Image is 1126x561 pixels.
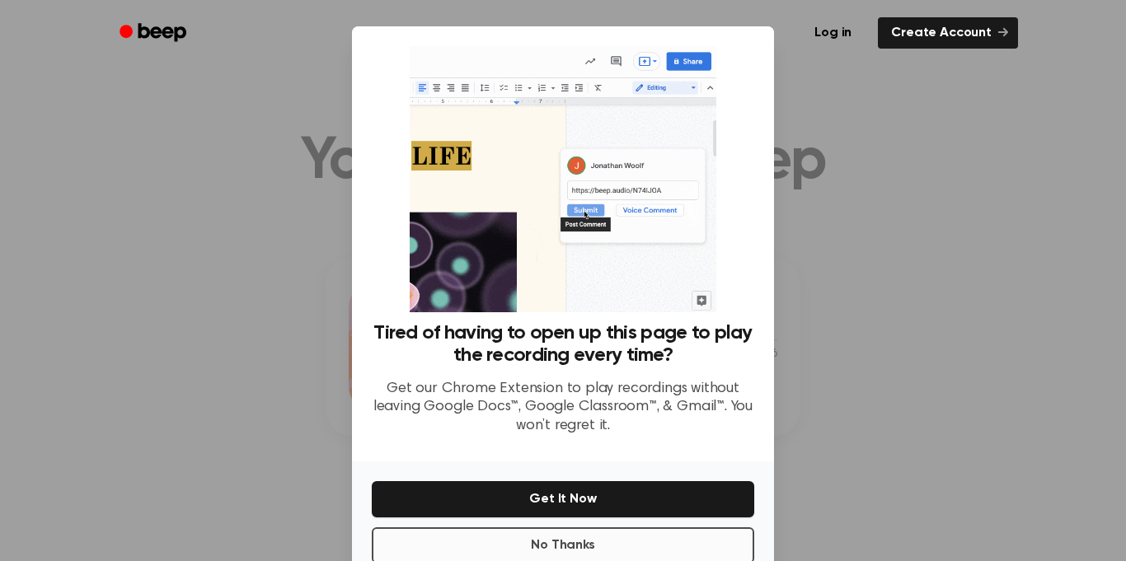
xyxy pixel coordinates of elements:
[372,481,754,517] button: Get It Now
[878,17,1018,49] a: Create Account
[372,322,754,367] h3: Tired of having to open up this page to play the recording every time?
[410,46,715,312] img: Beep extension in action
[108,17,201,49] a: Beep
[372,380,754,436] p: Get our Chrome Extension to play recordings without leaving Google Docs™, Google Classroom™, & Gm...
[798,14,868,52] a: Log in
